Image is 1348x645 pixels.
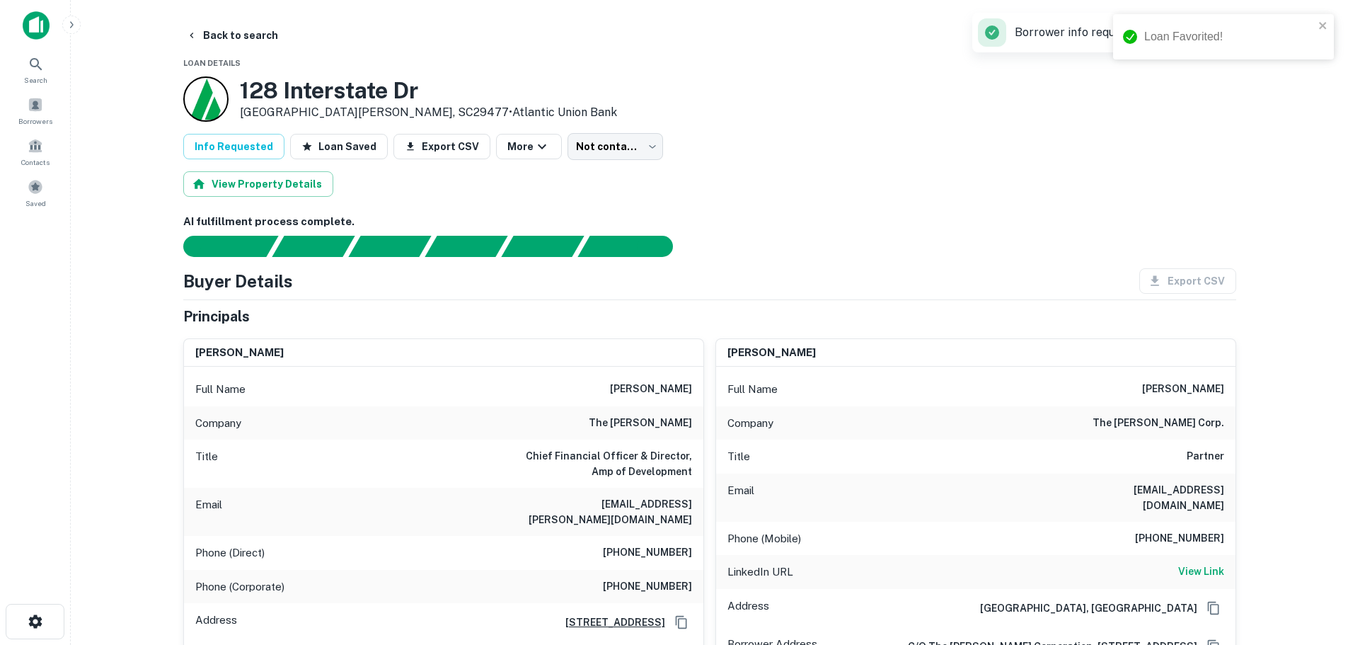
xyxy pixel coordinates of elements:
[183,306,250,327] h5: Principals
[393,134,490,159] button: Export CSV
[522,496,692,527] h6: [EMAIL_ADDRESS][PERSON_NAME][DOMAIN_NAME]
[183,268,293,294] h4: Buyer Details
[23,11,50,40] img: capitalize-icon.png
[727,415,773,432] p: Company
[425,236,507,257] div: Principals found, AI now looking for contact information...
[727,381,778,398] p: Full Name
[603,544,692,561] h6: [PHONE_NUMBER]
[195,448,218,479] p: Title
[290,134,388,159] button: Loan Saved
[603,578,692,595] h6: [PHONE_NUMBER]
[1054,482,1224,513] h6: [EMAIL_ADDRESS][DOMAIN_NAME]
[195,544,265,561] p: Phone (Direct)
[1178,564,1224,579] h6: View Link
[1178,564,1224,581] a: View Link
[272,236,355,257] div: Your request is received and processing...
[1142,381,1224,398] h6: [PERSON_NAME]
[348,236,431,257] div: Documents found, AI parsing details...
[4,173,67,212] a: Saved
[727,530,801,547] p: Phone (Mobile)
[4,132,67,171] a: Contacts
[727,564,793,581] p: LinkedIn URL
[512,105,617,119] a: Atlantic Union Bank
[727,448,750,465] p: Title
[727,482,754,513] p: Email
[727,345,816,361] h6: [PERSON_NAME]
[183,59,241,67] span: Loan Details
[589,415,692,432] h6: the [PERSON_NAME]
[166,236,272,257] div: Sending borrower request to AI...
[18,115,52,127] span: Borrowers
[969,600,1197,616] h6: [GEOGRAPHIC_DATA], [GEOGRAPHIC_DATA]
[1203,598,1224,619] button: Copy Address
[1318,20,1328,33] button: close
[183,214,1236,230] h6: AI fulfillment process complete.
[727,598,769,619] p: Address
[1277,532,1348,600] iframe: Chat Widget
[195,496,222,527] p: Email
[195,415,241,432] p: Company
[240,104,617,121] p: [GEOGRAPHIC_DATA][PERSON_NAME], SC29477 •
[1093,415,1224,432] h6: the [PERSON_NAME] corp.
[183,134,284,159] button: Info Requested
[568,133,663,160] div: Not contacted
[4,91,67,130] a: Borrowers
[496,134,562,159] button: More
[4,50,67,89] a: Search
[25,198,46,209] span: Saved
[195,345,284,361] h6: [PERSON_NAME]
[195,612,237,633] p: Address
[1015,24,1297,41] p: Borrower info requested successfully.
[24,74,47,86] span: Search
[1144,28,1314,45] div: Loan Favorited!
[180,23,284,48] button: Back to search
[1135,530,1224,547] h6: [PHONE_NUMBER]
[240,77,617,104] h3: 128 Interstate Dr
[195,578,284,595] p: Phone (Corporate)
[21,156,50,168] span: Contacts
[671,612,692,633] button: Copy Address
[501,236,584,257] div: Principals found, still searching for contact information. This may take time...
[578,236,690,257] div: AI fulfillment process complete.
[183,171,333,197] button: View Property Details
[195,381,246,398] p: Full Name
[610,381,692,398] h6: [PERSON_NAME]
[522,448,692,479] h6: Chief Financial Officer & Director, Amp of Development
[554,615,665,630] a: [STREET_ADDRESS]
[1187,448,1224,465] h6: Partner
